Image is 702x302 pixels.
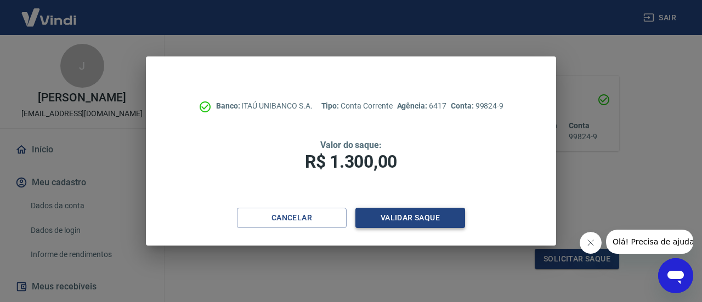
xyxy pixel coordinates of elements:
span: R$ 1.300,00 [305,151,397,172]
button: Validar saque [355,208,465,228]
span: Olá! Precisa de ajuda? [7,8,92,16]
button: Cancelar [237,208,347,228]
p: Conta Corrente [321,100,393,112]
span: Conta: [451,101,475,110]
span: Tipo: [321,101,341,110]
span: Valor do saque: [320,140,382,150]
iframe: Botão para abrir a janela de mensagens [658,258,693,293]
iframe: Mensagem da empresa [606,230,693,254]
span: Banco: [216,101,242,110]
iframe: Fechar mensagem [580,232,602,254]
span: Agência: [397,101,429,110]
p: 6417 [397,100,446,112]
p: 99824-9 [451,100,503,112]
p: ITAÚ UNIBANCO S.A. [216,100,313,112]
